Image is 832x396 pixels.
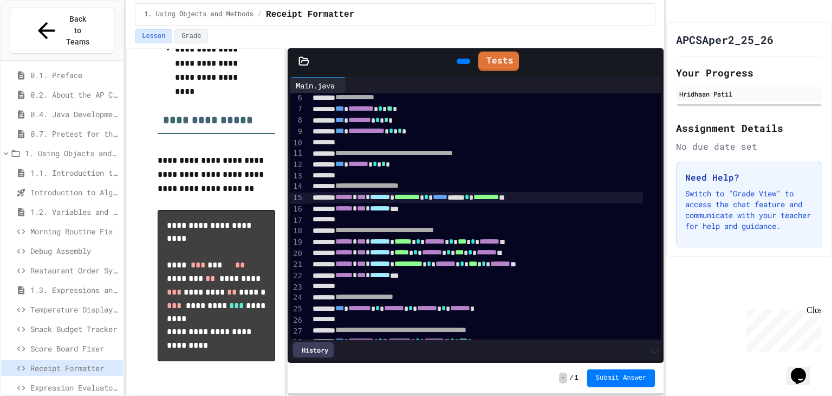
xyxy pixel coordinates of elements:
[290,237,304,248] div: 19
[290,93,304,104] div: 6
[679,89,819,99] div: Hridhaan Patil
[290,104,304,115] div: 7
[30,323,119,335] span: Snack Budget Tracker
[676,65,822,80] h2: Your Progress
[290,215,304,226] div: 17
[575,374,578,382] span: 1
[30,128,119,139] span: 0.7. Pretest for the AP CSA Exam
[30,69,119,81] span: 0.1. Preface
[290,138,304,149] div: 10
[174,29,208,43] button: Grade
[676,32,773,47] h1: APCSAper2_25_26
[290,171,304,182] div: 13
[30,108,119,120] span: 0.4. Java Development Environments
[135,29,172,43] button: Lesson
[676,120,822,136] h2: Assignment Details
[786,353,821,385] iframe: chat widget
[30,284,119,296] span: 1.3. Expressions and Output [New]
[30,304,119,315] span: Temperature Display Fix
[290,259,304,271] div: 21
[290,248,304,260] div: 20
[30,265,119,276] span: Restaurant Order System
[258,10,262,19] span: /
[290,271,304,282] div: 22
[290,159,304,171] div: 12
[290,181,304,193] div: 14
[10,8,114,54] button: Back to Teams
[4,4,75,69] div: Chat with us now!Close
[290,126,304,138] div: 9
[290,77,346,93] div: Main.java
[30,362,119,374] span: Receipt Formatter
[266,8,354,21] span: Receipt Formatter
[30,343,119,354] span: Score Board Fixer
[559,373,567,384] span: -
[290,115,304,126] div: 8
[30,226,119,237] span: Morning Routine Fix
[290,148,304,159] div: 11
[30,382,119,393] span: Expression Evaluator Fix
[25,148,119,159] span: 1. Using Objects and Methods
[569,374,573,382] span: /
[30,89,119,100] span: 0.2. About the AP CSA Exam
[742,305,821,352] iframe: chat widget
[676,140,822,153] div: No due date set
[66,14,91,48] span: Back to Teams
[290,226,304,237] div: 18
[290,193,304,204] div: 15
[290,204,304,215] div: 16
[290,326,304,337] div: 27
[685,171,813,184] h3: Need Help?
[144,10,253,19] span: 1. Using Objects and Methods
[30,167,119,178] span: 1.1. Introduction to Algorithms, Programming, and Compilers
[290,304,304,315] div: 25
[587,369,655,387] button: Submit Answer
[290,80,340,91] div: Main.java
[478,52,519,71] a: Tests
[30,187,119,198] span: Introduction to Algorithms, Programming, and Compilers
[30,245,119,257] span: Debug Assembly
[290,282,304,293] div: 23
[293,342,334,357] div: History
[685,188,813,232] p: Switch to "Grade View" to access the chat feature and communicate with your teacher for help and ...
[596,374,647,382] span: Submit Answer
[290,315,304,326] div: 26
[290,292,304,304] div: 24
[290,337,304,348] div: 28
[30,206,119,218] span: 1.2. Variables and Data Types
